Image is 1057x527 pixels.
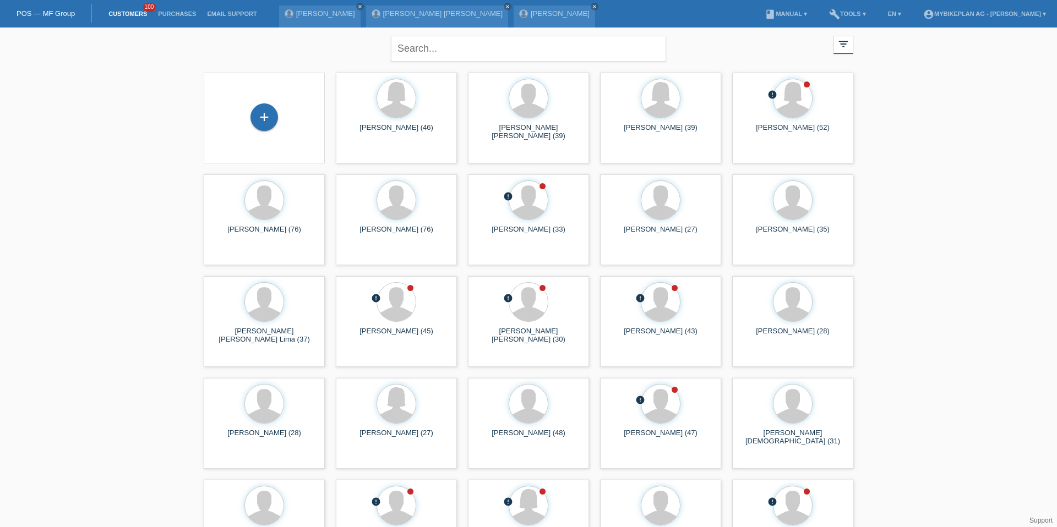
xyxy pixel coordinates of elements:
div: unconfirmed, pending [503,293,513,305]
a: POS — MF Group [17,9,75,18]
a: [PERSON_NAME] [531,9,590,18]
div: [PERSON_NAME] (28) [213,429,316,446]
i: error [635,293,645,303]
div: [PERSON_NAME] (45) [345,327,448,344]
a: Support [1029,517,1053,524]
div: [PERSON_NAME] (47) [609,429,712,446]
i: build [829,9,840,20]
div: [PERSON_NAME] (76) [213,225,316,243]
div: Add customer [251,108,277,127]
div: unconfirmed, pending [767,497,777,508]
div: [PERSON_NAME] [PERSON_NAME] (30) [477,327,580,344]
div: [PERSON_NAME] (39) [609,123,712,141]
span: 100 [143,3,156,12]
div: [PERSON_NAME] (35) [741,225,844,243]
i: error [371,497,381,507]
i: error [503,497,513,507]
div: [PERSON_NAME] (27) [345,429,448,446]
div: [PERSON_NAME] (46) [345,123,448,141]
i: error [767,90,777,100]
i: error [371,293,381,303]
div: unconfirmed, pending [371,293,381,305]
a: EN ▾ [882,10,907,17]
i: close [592,4,597,9]
div: unconfirmed, pending [503,497,513,508]
i: account_circle [923,9,934,20]
div: [PERSON_NAME] (52) [741,123,844,141]
i: close [505,4,510,9]
div: [PERSON_NAME] (43) [609,327,712,344]
div: [PERSON_NAME] (33) [477,225,580,243]
i: error [503,293,513,303]
input: Search... [391,36,666,62]
a: Purchases [152,10,201,17]
i: error [503,191,513,201]
a: close [591,3,598,10]
i: error [635,395,645,405]
div: [PERSON_NAME] (28) [741,327,844,344]
div: unconfirmed, pending [635,293,645,305]
a: [PERSON_NAME] [296,9,355,18]
div: unconfirmed, pending [503,191,513,203]
a: bookManual ▾ [759,10,813,17]
i: error [767,497,777,507]
div: unconfirmed, pending [767,90,777,101]
a: buildTools ▾ [824,10,871,17]
i: book [765,9,776,20]
a: account_circleMybikeplan AG - [PERSON_NAME] ▾ [918,10,1051,17]
i: close [357,4,363,9]
i: filter_list [837,38,849,50]
div: unconfirmed, pending [371,497,381,508]
div: [PERSON_NAME] (48) [477,429,580,446]
a: close [504,3,511,10]
div: [PERSON_NAME] [PERSON_NAME] (39) [477,123,580,141]
a: [PERSON_NAME] [PERSON_NAME] [383,9,503,18]
div: unconfirmed, pending [635,395,645,407]
div: [PERSON_NAME] (76) [345,225,448,243]
a: Customers [103,10,152,17]
div: [PERSON_NAME] [PERSON_NAME] Lima (37) [213,327,316,344]
div: [PERSON_NAME] (27) [609,225,712,243]
a: close [356,3,364,10]
a: Email Support [201,10,262,17]
div: [PERSON_NAME][DEMOGRAPHIC_DATA] (31) [741,429,844,446]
